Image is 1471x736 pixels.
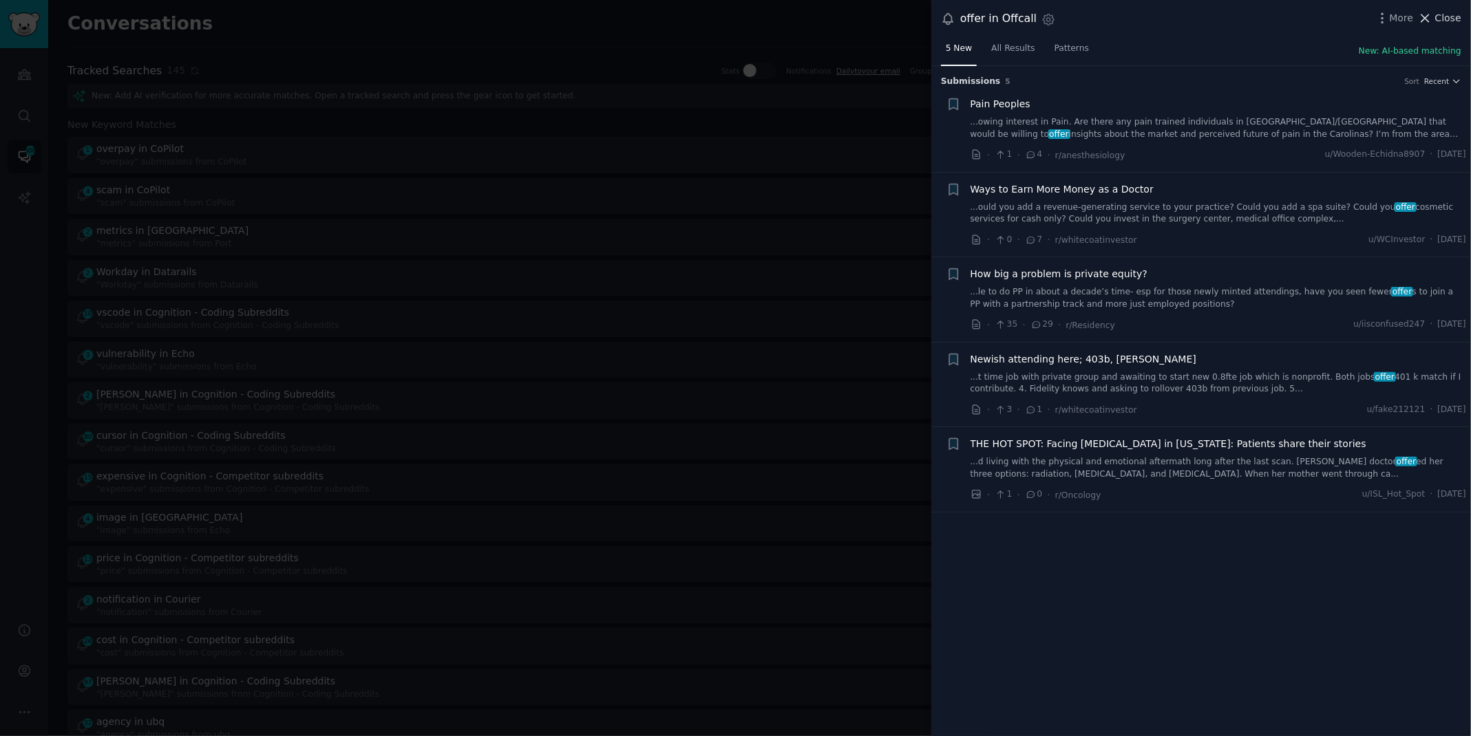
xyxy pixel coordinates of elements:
[971,456,1467,480] a: ...d living with the physical and emotional aftermath long after the last scan. [PERSON_NAME] doc...
[1048,232,1050,247] span: ·
[1418,11,1461,25] button: Close
[971,116,1467,140] a: ...owing interest in Pain. Are there any pain trained individuals in [GEOGRAPHIC_DATA]/[GEOGRAPHI...
[1025,234,1042,246] span: 7
[1430,404,1433,416] span: ·
[1424,76,1461,86] button: Recent
[1058,318,1061,332] span: ·
[1367,404,1426,416] span: u/fake212121
[1391,287,1413,296] span: offer
[1017,232,1020,247] span: ·
[1066,321,1116,330] span: r/Residency
[960,10,1037,28] div: offer in Offcall
[987,402,990,417] span: ·
[1435,11,1461,25] span: Close
[1050,38,1094,66] a: Patterns
[1368,234,1425,246] span: u/WCInvestor
[1055,43,1089,55] span: Patterns
[1353,318,1425,331] span: u/iisconfused247
[995,488,1012,501] span: 1
[986,38,1039,66] a: All Results
[1017,402,1020,417] span: ·
[1055,235,1137,245] span: r/whitecoatinvestor
[987,148,990,162] span: ·
[1048,488,1050,502] span: ·
[1430,318,1433,331] span: ·
[971,286,1467,310] a: ...le to do PP in about a decade’s time- esp for those newly minted attendings, have you seen few...
[971,182,1154,197] a: Ways to Earn More Money as a Doctor
[1048,148,1050,162] span: ·
[1025,404,1042,416] span: 1
[1023,318,1026,332] span: ·
[995,234,1012,246] span: 0
[991,43,1035,55] span: All Results
[1325,149,1426,161] span: u/Wooden-Echidna8907
[995,149,1012,161] span: 1
[1006,77,1010,85] span: 5
[941,38,977,66] a: 5 New
[1017,488,1020,502] span: ·
[971,97,1030,111] a: Pain Peoples
[995,318,1017,331] span: 35
[1055,405,1137,415] span: r/whitecoatinvestor
[1430,488,1433,501] span: ·
[1430,149,1433,161] span: ·
[941,76,1001,88] span: Submission s
[1030,318,1053,331] span: 29
[1048,402,1050,417] span: ·
[971,437,1366,451] a: THE HOT SPOT: Facing [MEDICAL_DATA] in [US_STATE]: Patients share their stories
[1395,202,1417,212] span: offer
[1438,488,1466,501] span: [DATE]
[1374,372,1396,382] span: offer
[995,404,1012,416] span: 3
[1375,11,1414,25] button: More
[987,232,990,247] span: ·
[1048,129,1070,139] span: offer
[946,43,972,55] span: 5 New
[1424,76,1449,86] span: Recent
[1025,488,1042,501] span: 0
[1055,490,1101,500] span: r/Oncology
[1438,234,1466,246] span: [DATE]
[1430,234,1433,246] span: ·
[971,202,1467,226] a: ...ould you add a revenue-generating service to your practice? Could you add a spa suite? Could y...
[1405,76,1420,86] div: Sort
[971,352,1197,367] a: Newish attending here; 403b, [PERSON_NAME]
[1438,318,1466,331] span: [DATE]
[1390,11,1414,25] span: More
[1055,151,1125,160] span: r/anesthesiology
[987,318,990,332] span: ·
[971,371,1467,396] a: ...t time job with private group and awaiting to start new 0.8fte job which is nonprofit. Both jo...
[1025,149,1042,161] span: 4
[1438,149,1466,161] span: [DATE]
[1359,45,1461,58] button: New: AI-based matching
[1395,457,1417,466] span: offer
[1438,404,1466,416] span: [DATE]
[987,488,990,502] span: ·
[1362,488,1426,501] span: u/ISL_Hot_Spot
[971,267,1148,281] a: How big a problem is private equity?
[1017,148,1020,162] span: ·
